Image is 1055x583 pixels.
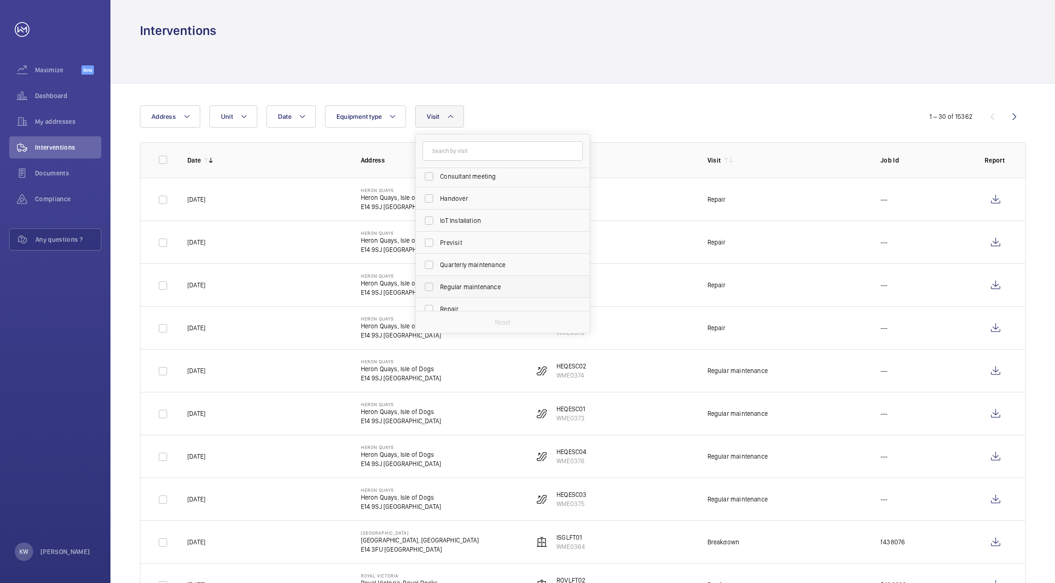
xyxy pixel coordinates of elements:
[361,502,441,511] p: E14 9SJ [GEOGRAPHIC_DATA]
[221,113,233,120] span: Unit
[361,459,441,468] p: E14 9SJ [GEOGRAPHIC_DATA]
[440,304,567,314] span: Repair
[707,452,768,461] div: Regular maintenance
[361,450,441,459] p: Heron Quays, Isle of Dogs
[881,195,888,204] p: ---
[556,404,585,414] p: HEQESC01
[361,536,479,545] p: [GEOGRAPHIC_DATA], [GEOGRAPHIC_DATA]
[140,22,216,39] h1: Interventions
[187,195,205,204] p: [DATE]
[707,366,768,375] div: Regular maintenance
[440,216,567,225] span: IoT Installation
[361,359,441,364] p: Heron Quays
[881,323,888,332] p: ---
[361,321,441,331] p: Heron Quays, Isle of Dogs
[440,238,567,247] span: Previsit
[35,143,101,152] span: Interventions
[536,365,547,376] img: escalator.svg
[536,494,547,505] img: escalator.svg
[35,194,101,204] span: Compliance
[187,495,205,504] p: [DATE]
[707,238,726,247] div: Repair
[278,113,291,120] span: Date
[361,193,441,202] p: Heron Quays, Isle of Dogs
[361,236,441,245] p: Heron Quays, Isle of Dogs
[881,409,888,418] p: ---
[187,366,205,375] p: [DATE]
[361,493,441,502] p: Heron Quays, Isle of Dogs
[35,91,101,100] span: Dashboard
[440,172,567,181] span: Consultant meeting
[556,533,585,542] p: ISGLFT01
[361,364,441,373] p: Heron Quays, Isle of Dogs
[361,273,441,279] p: Heron Quays
[187,323,205,332] p: [DATE]
[187,452,205,461] p: [DATE]
[35,117,101,126] span: My addresses
[881,537,905,547] p: f438076
[495,318,510,327] p: Reset
[140,105,200,128] button: Address
[707,323,726,332] div: Repair
[534,156,693,165] p: Unit
[556,499,586,508] p: WME0375
[423,141,583,161] input: Search by visit
[556,371,586,380] p: WME0374
[415,105,464,128] button: Visit
[440,260,567,269] span: Quarterly maintenance
[707,195,726,204] div: Repair
[536,451,547,462] img: escalator.svg
[361,416,441,426] p: E14 9SJ [GEOGRAPHIC_DATA]
[209,105,257,128] button: Unit
[361,407,441,416] p: Heron Quays, Isle of Dogs
[41,547,90,556] p: [PERSON_NAME]
[361,444,441,450] p: Heron Quays
[187,280,205,290] p: [DATE]
[361,187,441,193] p: Heron Quays
[187,409,205,418] p: [DATE]
[985,156,1007,165] p: Report
[187,537,205,547] p: [DATE]
[361,545,479,554] p: E14 3FU [GEOGRAPHIC_DATA]
[881,156,970,165] p: Job Id
[267,105,316,128] button: Date
[325,105,406,128] button: Equipment type
[881,452,888,461] p: ---
[440,194,567,203] span: Handover
[881,366,888,375] p: ---
[361,288,441,297] p: E14 9SJ [GEOGRAPHIC_DATA]
[187,238,205,247] p: [DATE]
[336,113,382,120] span: Equipment type
[361,373,441,383] p: E14 9SJ [GEOGRAPHIC_DATA]
[81,65,94,75] span: Beta
[556,542,585,551] p: WME0364
[881,280,888,290] p: ---
[707,537,740,547] div: Breakdown
[361,487,441,493] p: Heron Quays
[361,316,441,321] p: Heron Quays
[361,230,441,236] p: Heron Quays
[361,573,441,578] p: Royal Victoria
[707,495,768,504] div: Regular maintenance
[556,447,586,456] p: HEQESC04
[536,536,547,548] img: elevator.svg
[707,409,768,418] div: Regular maintenance
[361,156,520,165] p: Address
[440,282,567,291] span: Regular maintenance
[187,156,201,165] p: Date
[151,113,176,120] span: Address
[361,279,441,288] p: Heron Quays, Isle of Dogs
[35,235,101,244] span: Any questions ?
[556,414,585,423] p: WME0373
[361,331,441,340] p: E14 9SJ [GEOGRAPHIC_DATA]
[19,547,28,556] p: KW
[881,495,888,504] p: ---
[556,361,586,371] p: HEQESC02
[556,490,586,499] p: HEQESC03
[707,156,721,165] p: Visit
[881,238,888,247] p: ---
[361,202,441,211] p: E14 9SJ [GEOGRAPHIC_DATA]
[427,113,439,120] span: Visit
[556,456,586,466] p: WME0376
[707,280,726,290] div: Repair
